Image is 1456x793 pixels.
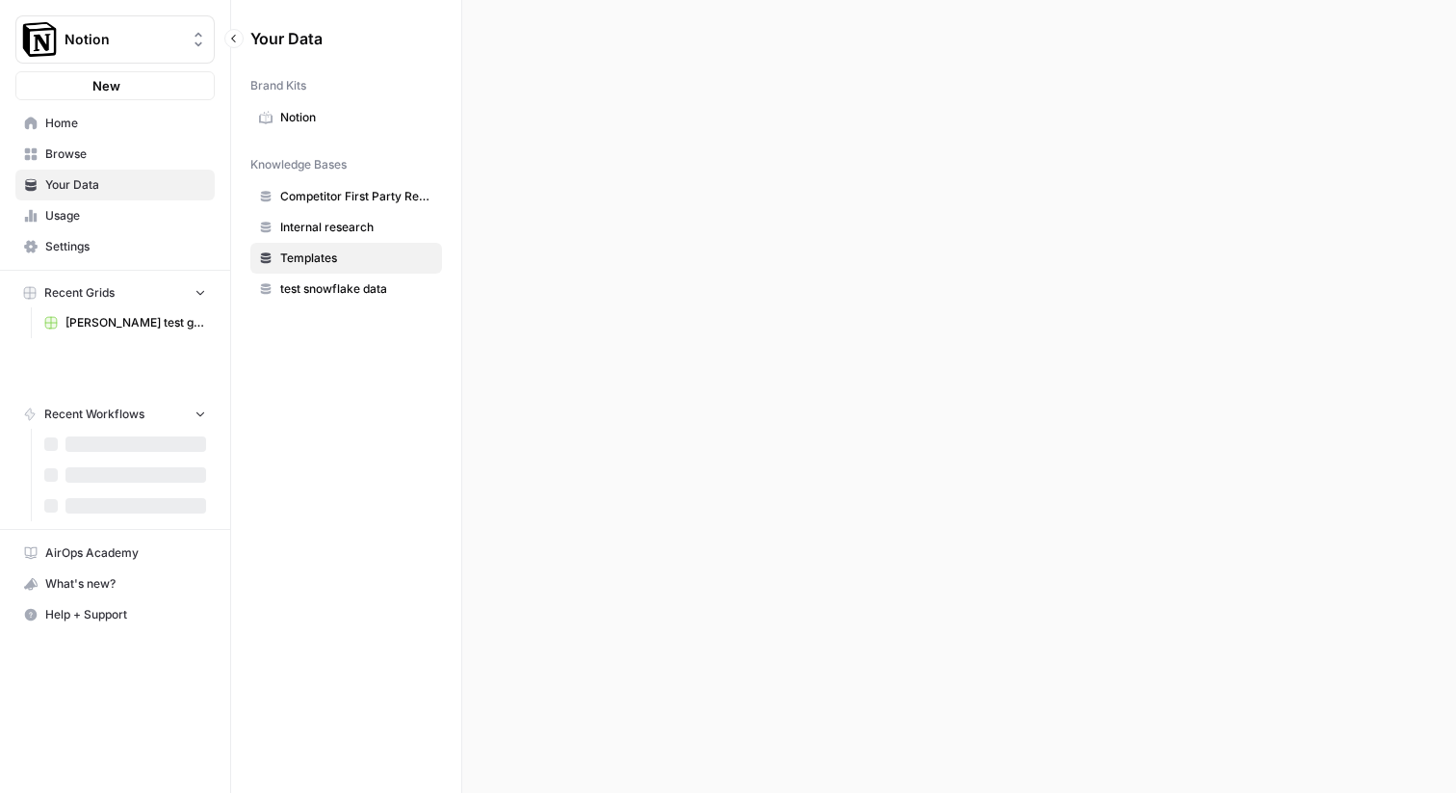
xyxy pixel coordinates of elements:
[22,22,57,57] img: Notion Logo
[92,76,120,95] span: New
[44,406,144,423] span: Recent Workflows
[45,115,206,132] span: Home
[65,30,181,49] span: Notion
[250,212,442,243] a: Internal research
[250,243,442,274] a: Templates
[280,250,433,267] span: Templates
[45,606,206,623] span: Help + Support
[45,238,206,255] span: Settings
[15,400,215,429] button: Recent Workflows
[45,544,206,562] span: AirOps Academy
[250,102,442,133] a: Notion
[280,188,433,205] span: Competitor First Party Research
[280,109,433,126] span: Notion
[250,27,419,50] span: Your Data
[15,278,215,307] button: Recent Grids
[44,284,115,302] span: Recent Grids
[15,139,215,170] a: Browse
[45,145,206,163] span: Browse
[15,108,215,139] a: Home
[280,280,433,298] span: test snowflake data
[45,207,206,225] span: Usage
[250,156,347,173] span: Knowledge Bases
[15,15,215,64] button: Workspace: Notion
[250,274,442,304] a: test snowflake data
[15,170,215,200] a: Your Data
[250,77,306,94] span: Brand Kits
[15,231,215,262] a: Settings
[65,314,206,331] span: [PERSON_NAME] test grid
[16,569,214,598] div: What's new?
[15,538,215,568] a: AirOps Academy
[15,568,215,599] button: What's new?
[15,599,215,630] button: Help + Support
[15,200,215,231] a: Usage
[45,176,206,194] span: Your Data
[36,307,215,338] a: [PERSON_NAME] test grid
[250,181,442,212] a: Competitor First Party Research
[15,71,215,100] button: New
[280,219,433,236] span: Internal research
